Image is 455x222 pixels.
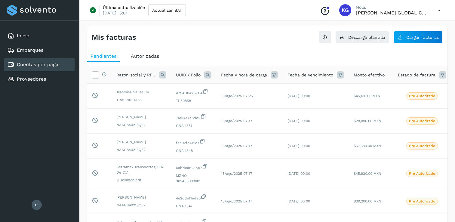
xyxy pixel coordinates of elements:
span: Actualizar SAT [152,8,182,12]
span: NAAG840213QF2 [116,147,166,153]
span: Monto efectivo [354,72,385,78]
a: Proveedores [17,76,46,82]
p: Pre Autorizado [409,144,435,148]
p: Pre Autorizado [409,199,435,203]
span: UUID / Folio [176,72,201,78]
span: fee02fc412c7 [176,138,211,146]
p: [DATE] 15:01 [103,10,127,16]
span: $45,920.00 MXN [354,171,381,176]
span: NAAG840213QF2 [116,202,166,208]
span: [PERSON_NAME] [116,114,166,120]
span: Descarga plantilla [348,35,385,39]
span: MZNO 385435000001 [176,173,211,184]
span: Trasmisa Sa De Cv [116,89,166,95]
span: 15/ago/2025 07:17 [221,199,252,203]
h4: Mis facturas [92,33,136,42]
span: TRA901010U65 [116,97,166,103]
span: Fecha y hora de carga [221,72,267,78]
p: Última actualización [103,5,145,10]
span: 6abdca623bc7 [176,163,211,171]
div: Embarques [4,44,75,57]
span: Pendientes [91,53,116,59]
span: 74e1477a8dc2 [176,113,211,121]
span: Cargar facturas [406,35,439,39]
div: Inicio [4,29,75,42]
a: Cuentas por pagar [17,62,60,67]
p: Pre Autorizado [409,94,435,98]
span: Fecha de vencimiento [287,72,333,78]
span: Autorizadas [131,53,159,59]
span: $39,200.00 MXN [354,199,381,203]
span: $28,896.00 MXN [354,119,381,123]
a: Embarques [17,47,43,53]
p: Pre Autorizado [409,119,435,123]
span: [DATE] 00:00 [287,171,310,176]
p: Hola, [356,5,428,10]
span: Estado de factura [398,72,435,78]
span: [DATE] 00:00 [287,199,310,203]
span: A754D0A25C64 [176,88,211,96]
span: 15/ago/2025 07:17 [221,171,252,176]
span: NAAG840213QF2 [116,122,166,128]
button: Cargar facturas [394,31,443,44]
p: Pre Autorizado [409,171,435,176]
span: $57,680.00 MXN [354,144,381,148]
span: [PERSON_NAME] [116,139,166,145]
button: Actualizar SAT [148,4,186,16]
div: Proveedores [4,72,75,86]
div: Cuentas por pagar [4,58,75,71]
span: GNA 1347 [176,203,211,209]
span: [DATE] 00:00 [287,119,310,123]
span: 15/ago/2025 07:25 [221,94,253,98]
a: Inicio [17,33,29,39]
span: 15/ago/2025 07:17 [221,119,252,123]
span: [PERSON_NAME] [116,195,166,200]
p: KING GLOBAL CARGO DE MEXICO [356,10,428,16]
span: GNA 1348 [176,148,211,153]
span: TI 59858 [176,98,211,103]
span: Setramex Transportes, S.A. De C.V. [116,164,166,175]
span: STR160531278 [116,177,166,183]
span: [DATE] 00:00 [287,144,310,148]
span: Razón social y RFC [116,72,155,78]
span: [DATE] 00:00 [287,94,310,98]
span: 15/ago/2025 07:17 [221,144,252,148]
span: GNA 1351 [176,123,211,128]
button: Descarga plantilla [336,31,389,44]
span: 4e2d3ef1eda0 [176,194,211,201]
span: $45,136.00 MXN [354,94,380,98]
